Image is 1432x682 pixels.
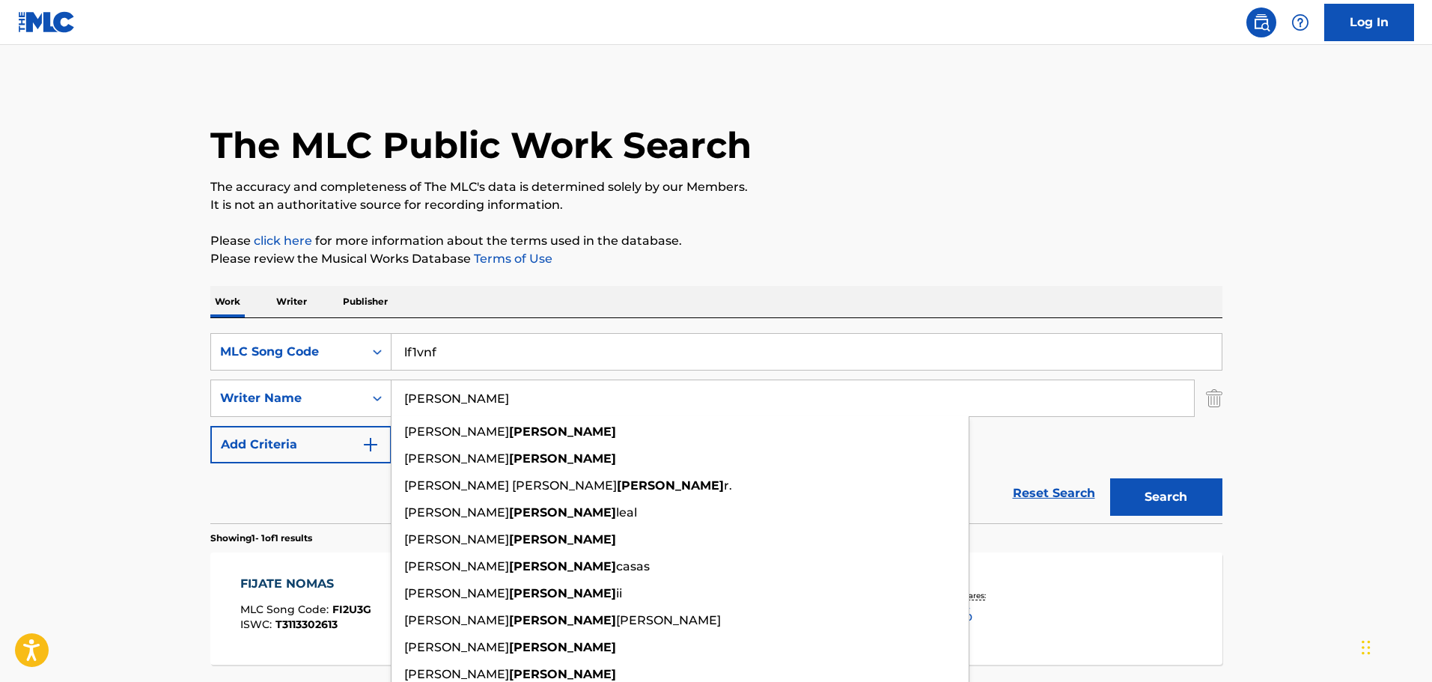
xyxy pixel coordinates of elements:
div: FIJATE NOMAS [240,575,371,593]
iframe: Chat Widget [1357,610,1432,682]
h1: The MLC Public Work Search [210,123,752,168]
span: [PERSON_NAME] [404,451,509,466]
p: Please for more information about the terms used in the database. [210,232,1222,250]
span: [PERSON_NAME] [404,505,509,520]
div: Drag [1362,625,1371,670]
p: Publisher [338,286,392,317]
p: It is not an authoritative source for recording information. [210,196,1222,214]
p: Work [210,286,245,317]
strong: [PERSON_NAME] [509,613,616,627]
strong: [PERSON_NAME] [509,505,616,520]
span: [PERSON_NAME] [PERSON_NAME] [404,478,617,493]
span: casas [616,559,650,573]
form: Search Form [210,333,1222,523]
div: Help [1285,7,1315,37]
button: Search [1110,478,1222,516]
img: search [1252,13,1270,31]
img: 9d2ae6d4665cec9f34b9.svg [362,436,380,454]
a: Terms of Use [471,252,552,266]
strong: [PERSON_NAME] [509,640,616,654]
span: FI2U3G [332,603,371,616]
a: click here [254,234,312,248]
button: Add Criteria [210,426,391,463]
p: Please review the Musical Works Database [210,250,1222,268]
img: help [1291,13,1309,31]
strong: [PERSON_NAME] [617,478,724,493]
span: leal [616,505,637,520]
strong: [PERSON_NAME] [509,667,616,681]
span: [PERSON_NAME] [616,613,721,627]
img: MLC Logo [18,11,76,33]
span: [PERSON_NAME] [404,586,509,600]
strong: [PERSON_NAME] [509,424,616,439]
span: [PERSON_NAME] [404,613,509,627]
a: FIJATE NOMASMLC Song Code:FI2U3GISWC:T3113302613Writers (1)[PERSON_NAME] [PERSON_NAME]Recording A... [210,552,1222,665]
a: Public Search [1246,7,1276,37]
span: [PERSON_NAME] [404,532,509,546]
span: [PERSON_NAME] [404,424,509,439]
img: Delete Criterion [1206,380,1222,417]
strong: [PERSON_NAME] [509,559,616,573]
p: The accuracy and completeness of The MLC's data is determined solely by our Members. [210,178,1222,196]
a: Reset Search [1005,477,1103,510]
span: ii [616,586,622,600]
span: r. [724,478,732,493]
span: ISWC : [240,618,275,631]
span: [PERSON_NAME] [404,667,509,681]
strong: [PERSON_NAME] [509,532,616,546]
strong: [PERSON_NAME] [509,586,616,600]
p: Writer [272,286,311,317]
div: MLC Song Code [220,343,355,361]
span: T3113302613 [275,618,338,631]
span: [PERSON_NAME] [404,640,509,654]
p: Showing 1 - 1 of 1 results [210,532,312,545]
strong: [PERSON_NAME] [509,451,616,466]
span: MLC Song Code : [240,603,332,616]
a: Log In [1324,4,1414,41]
span: [PERSON_NAME] [404,559,509,573]
div: Writer Name [220,389,355,407]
